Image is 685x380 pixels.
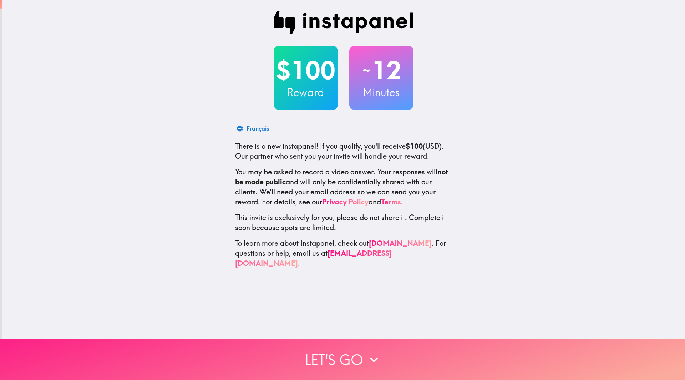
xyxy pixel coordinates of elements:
[235,238,452,268] p: To learn more about Instapanel, check out . For questions or help, email us at .
[235,249,392,268] a: [EMAIL_ADDRESS][DOMAIN_NAME]
[406,142,423,151] b: $100
[235,121,272,136] button: Français
[349,56,413,85] h2: 12
[274,85,338,100] h3: Reward
[381,197,401,206] a: Terms
[369,239,432,248] a: [DOMAIN_NAME]
[349,85,413,100] h3: Minutes
[361,60,371,81] span: ~
[235,213,452,233] p: This invite is exclusively for you, please do not share it. Complete it soon because spots are li...
[322,197,369,206] a: Privacy Policy
[235,167,448,186] b: not be made public
[235,142,318,151] span: There is a new instapanel!
[235,141,452,161] p: If you qualify, you'll receive (USD) . Our partner who sent you your invite will handle your reward.
[235,167,452,207] p: You may be asked to record a video answer. Your responses will and will only be confidentially sh...
[274,56,338,85] h2: $100
[247,123,269,133] div: Français
[274,11,413,34] img: Instapanel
